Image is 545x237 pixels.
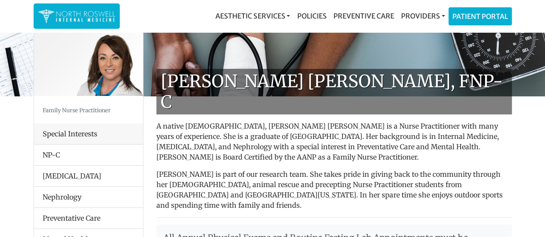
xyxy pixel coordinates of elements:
a: Preventive Care [330,7,397,25]
h1: [PERSON_NAME] [PERSON_NAME], FNP-C [156,69,512,114]
a: Policies [293,7,330,25]
div: Special Interests [34,123,143,145]
img: North Roswell Internal Medicine [38,8,115,25]
a: Aesthetic Services [212,7,293,25]
li: [MEDICAL_DATA] [34,165,143,187]
a: Patient Portal [449,8,511,25]
p: [PERSON_NAME] is part of our research team. She takes pride in giving back to the community throu... [156,169,512,210]
li: Preventative Care [34,207,143,229]
li: NP-C [34,145,143,166]
li: Nephrology [34,186,143,208]
p: A native [DEMOGRAPHIC_DATA], [PERSON_NAME] [PERSON_NAME] is a Nurse Practitioner with many years ... [156,121,512,162]
small: Family Nurse Practitioner [43,107,111,114]
a: Providers [397,7,448,25]
img: Keela Weeks Leger, FNP-C [34,31,143,96]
